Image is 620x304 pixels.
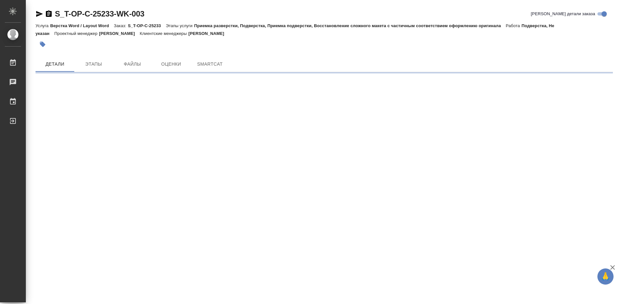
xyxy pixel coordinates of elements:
[39,60,70,68] span: Детали
[54,31,99,36] p: Проектный менеджер
[36,37,50,51] button: Добавить тэг
[55,9,144,18] a: S_T-OP-C-25233-WK-003
[188,31,229,36] p: [PERSON_NAME]
[597,268,614,285] button: 🙏
[99,31,140,36] p: [PERSON_NAME]
[156,60,187,68] span: Оценки
[194,60,225,68] span: SmartCat
[140,31,189,36] p: Клиентские менеджеры
[50,23,114,28] p: Верстка Word / Layout Word
[36,10,43,18] button: Скопировать ссылку для ЯМессенджера
[506,23,522,28] p: Работа
[78,60,109,68] span: Этапы
[531,11,595,17] span: [PERSON_NAME] детали заказа
[114,23,128,28] p: Заказ:
[36,23,50,28] p: Услуга
[600,270,611,283] span: 🙏
[194,23,506,28] p: Приемка разверстки, Подверстка, Приемка подверстки, Восстановление сложного макета с частичным со...
[128,23,166,28] p: S_T-OP-C-25233
[117,60,148,68] span: Файлы
[166,23,194,28] p: Этапы услуги
[45,10,53,18] button: Скопировать ссылку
